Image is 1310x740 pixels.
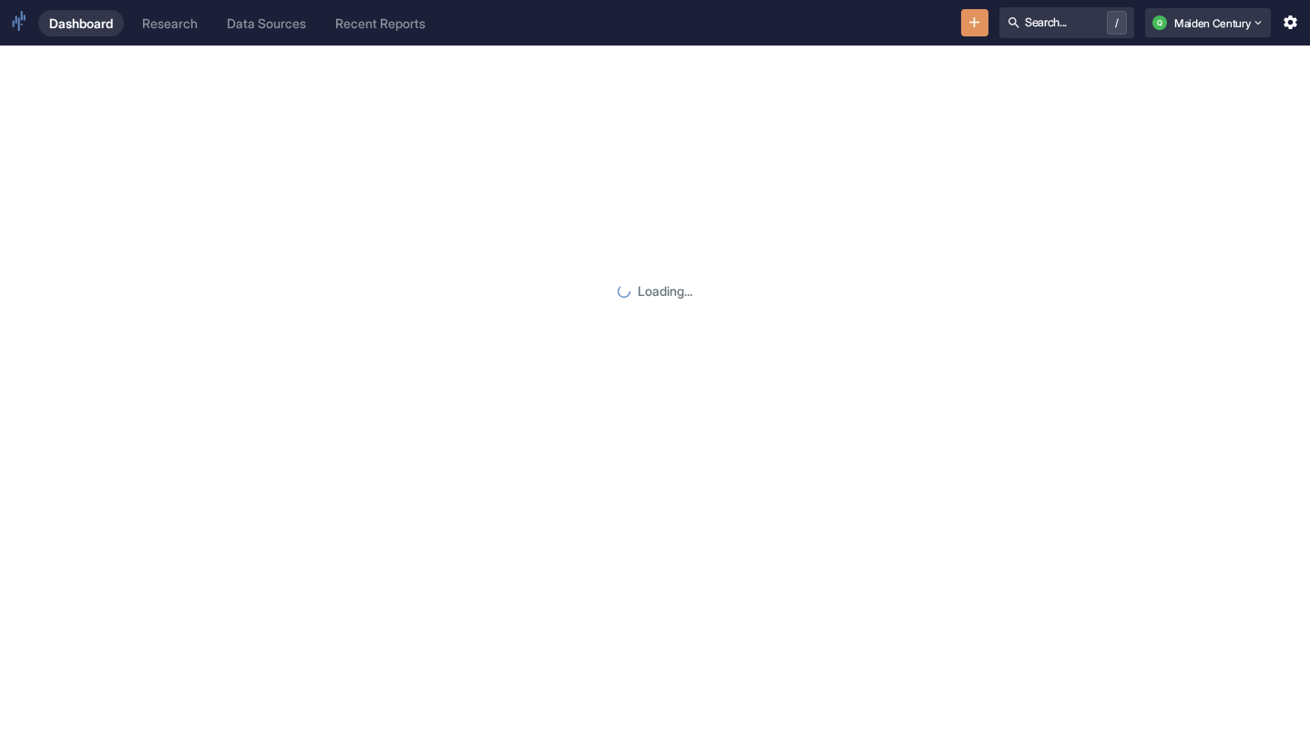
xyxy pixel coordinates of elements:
div: Dashboard [49,15,113,31]
div: Recent Reports [335,15,425,31]
p: Loading... [638,281,692,300]
div: Research [142,15,198,31]
a: Dashboard [38,10,124,36]
a: Data Sources [216,10,317,36]
a: Research [131,10,209,36]
a: Recent Reports [324,10,436,36]
button: QMaiden Century [1145,8,1271,37]
button: Search.../ [999,7,1134,38]
div: Q [1152,15,1167,30]
button: New Resource [961,9,989,37]
div: Data Sources [227,15,306,31]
